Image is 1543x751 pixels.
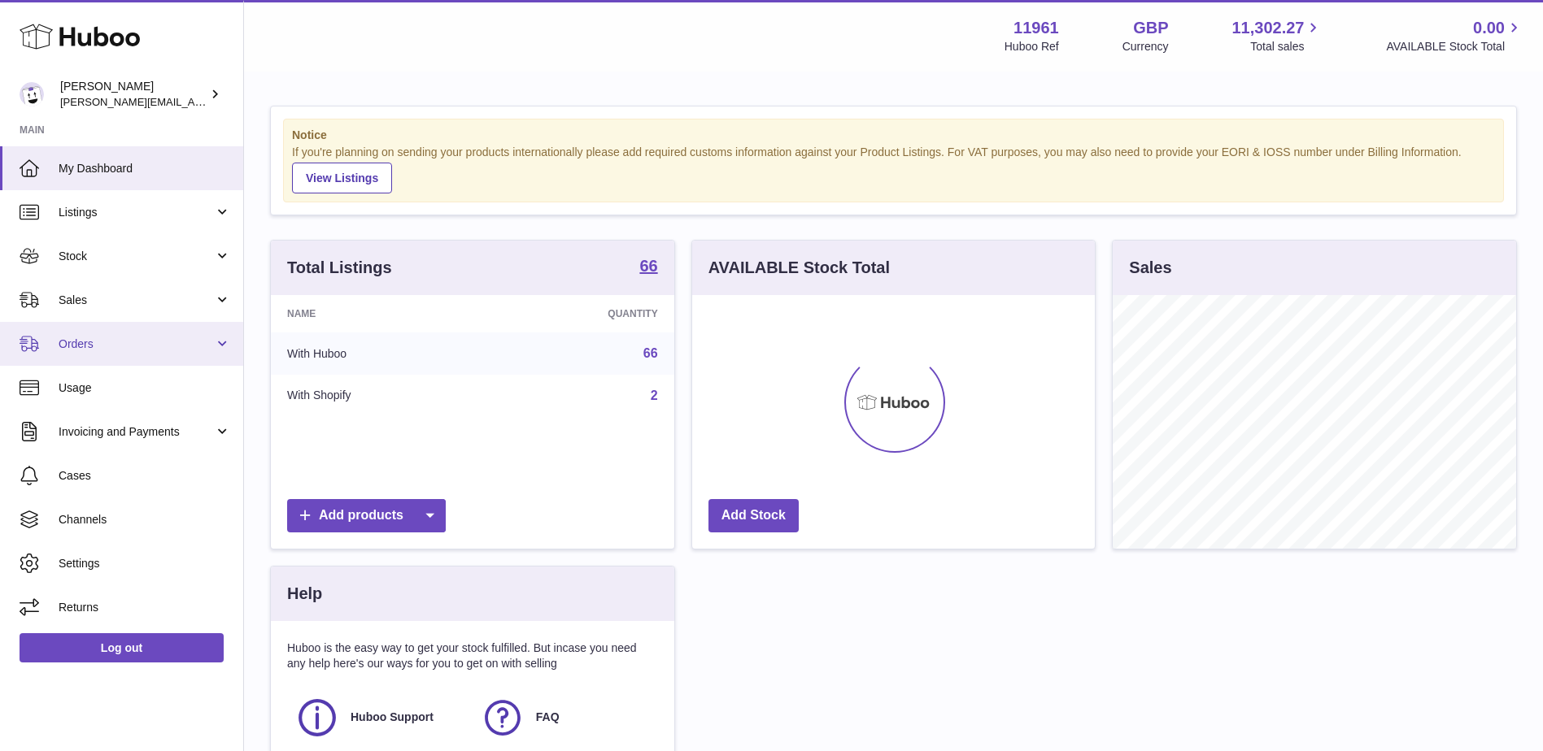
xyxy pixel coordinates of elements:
[1133,17,1168,39] strong: GBP
[60,79,207,110] div: [PERSON_NAME]
[271,375,488,417] td: With Shopify
[292,163,392,193] a: View Listings
[1250,39,1323,54] span: Total sales
[639,258,657,277] a: 66
[59,161,231,176] span: My Dashboard
[295,696,464,740] a: Huboo Support
[59,205,214,220] span: Listings
[1473,17,1505,39] span: 0.00
[1129,257,1171,279] h3: Sales
[287,640,658,671] p: Huboo is the easy way to get your stock fulfilled. But incase you need any help here's our ways f...
[271,332,488,375] td: With Huboo
[59,556,231,571] span: Settings
[271,295,488,332] th: Name
[292,145,1495,193] div: If you're planning on sending your products internationally please add required customs informati...
[20,633,224,662] a: Log out
[1231,17,1323,54] a: 11,302.27 Total sales
[351,710,434,725] span: Huboo Support
[643,346,658,360] a: 66
[59,512,231,527] span: Channels
[60,95,326,108] span: [PERSON_NAME][EMAIL_ADDRESS][DOMAIN_NAME]
[59,600,231,615] span: Returns
[59,380,231,396] span: Usage
[651,389,658,402] a: 2
[1013,17,1059,39] strong: 11961
[1005,39,1059,54] div: Huboo Ref
[708,499,799,532] a: Add Stock
[1386,39,1523,54] span: AVAILABLE Stock Total
[481,696,650,740] a: FAQ
[1231,17,1304,39] span: 11,302.27
[287,583,322,605] h3: Help
[536,710,560,725] span: FAQ
[488,295,673,332] th: Quantity
[59,336,214,352] span: Orders
[59,468,231,484] span: Cases
[639,258,657,274] strong: 66
[59,424,214,440] span: Invoicing and Payments
[292,128,1495,143] strong: Notice
[287,499,446,532] a: Add products
[1386,17,1523,54] a: 0.00 AVAILABLE Stock Total
[1122,39,1169,54] div: Currency
[287,257,392,279] h3: Total Listings
[59,249,214,264] span: Stock
[708,257,890,279] h3: AVAILABLE Stock Total
[59,293,214,308] span: Sales
[20,82,44,106] img: raghav@transformative.in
